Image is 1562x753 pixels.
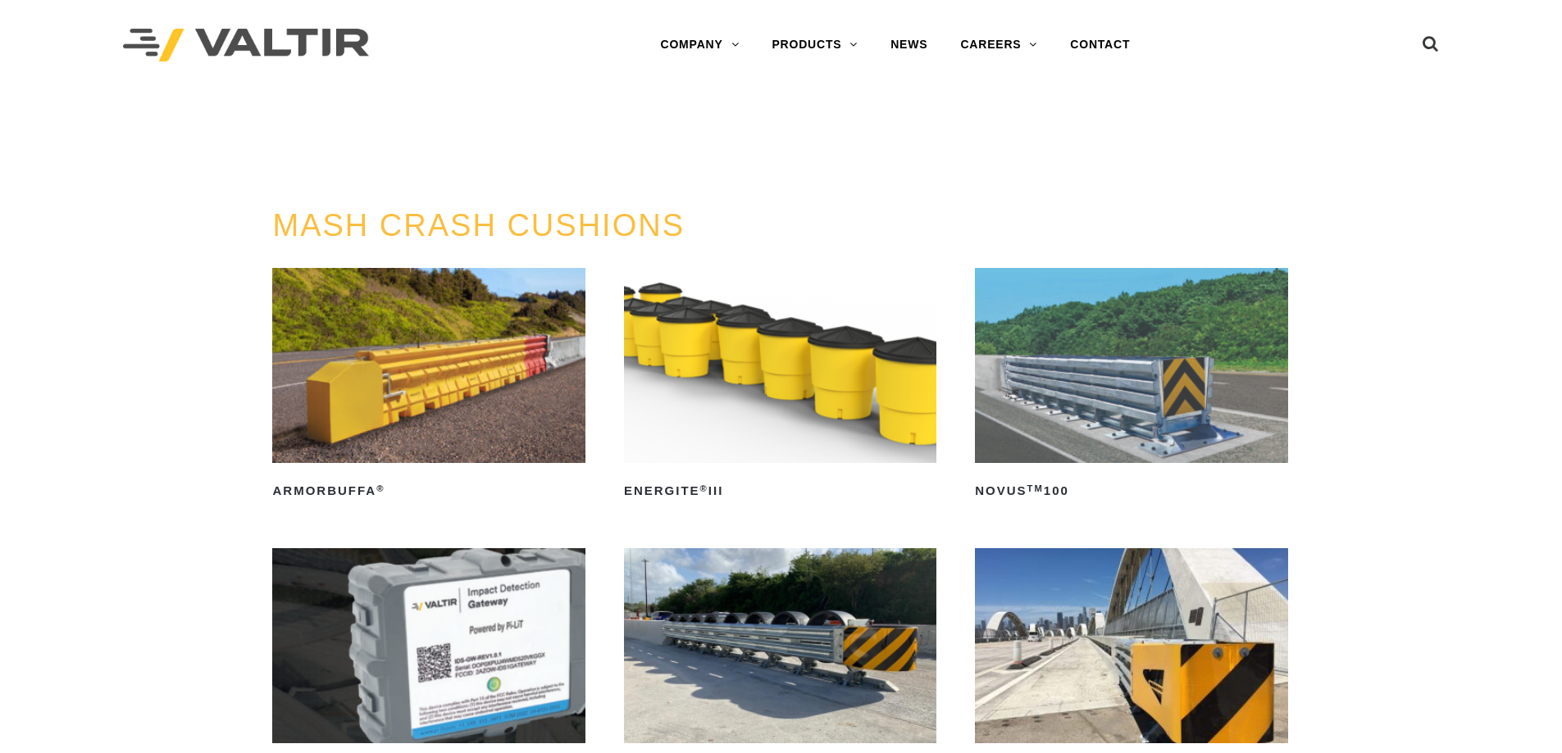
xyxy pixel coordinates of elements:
a: NOVUSTM100 [975,268,1287,504]
a: ArmorBuffa® [272,268,585,504]
a: NEWS [874,29,944,61]
sup: ® [376,483,385,493]
a: COMPANY [644,29,755,61]
a: CAREERS [944,29,1054,61]
a: MASH CRASH CUSHIONS [272,208,685,243]
h2: NOVUS 100 [975,478,1287,504]
sup: ® [700,483,708,493]
sup: TM [1027,483,1044,493]
h2: ENERGITE III [624,478,936,504]
img: Valtir [123,29,369,62]
a: ENERGITE®III [624,268,936,504]
a: CONTACT [1054,29,1146,61]
a: PRODUCTS [755,29,874,61]
h2: ArmorBuffa [272,478,585,504]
